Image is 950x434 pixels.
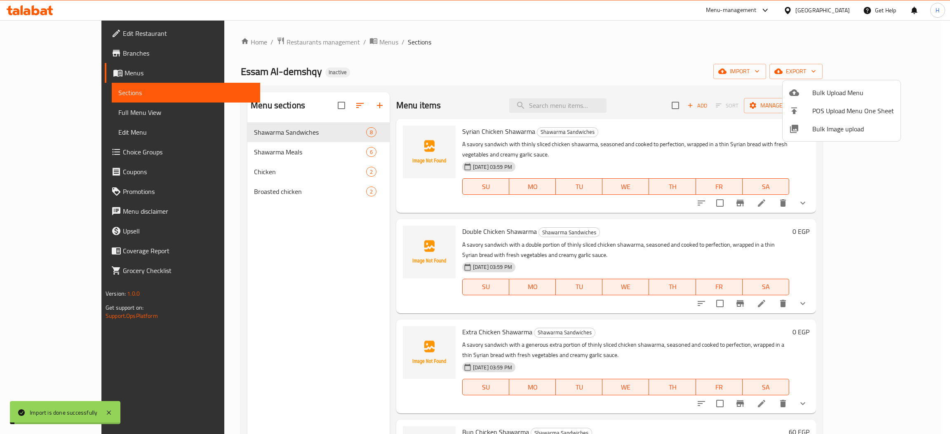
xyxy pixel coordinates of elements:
li: POS Upload Menu One Sheet [783,102,901,120]
li: Upload bulk menu [783,84,901,102]
div: Import is done successfully [30,408,97,417]
span: POS Upload Menu One Sheet [812,106,894,116]
span: Bulk Image upload [812,124,894,134]
span: Bulk Upload Menu [812,88,894,98]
